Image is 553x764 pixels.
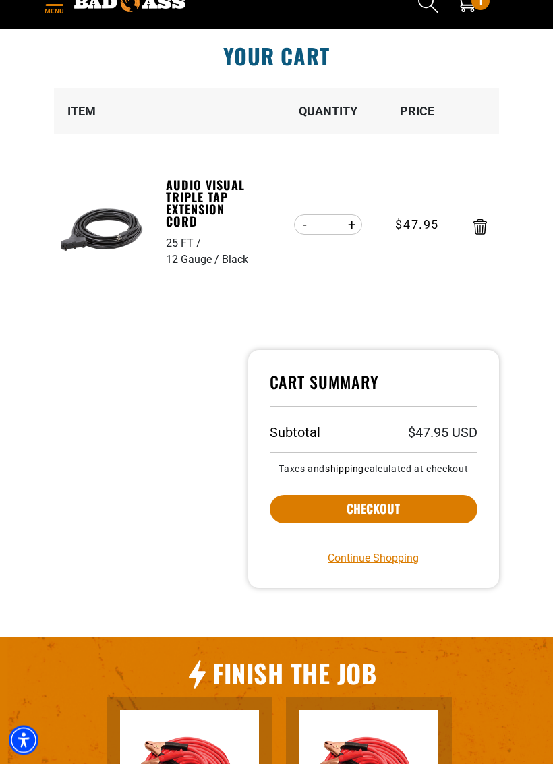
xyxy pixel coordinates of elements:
div: 12 Gauge [166,252,222,268]
div: Accessibility Menu [9,726,38,755]
th: Item [54,89,165,134]
a: Audio Visual Triple Tap Extension Cord [166,179,259,228]
h4: Cart Summary [270,372,477,407]
a: Continue Shopping [328,551,419,567]
span: Menu [44,7,64,17]
span: $47.95 [395,216,439,234]
a: Remove Audio Visual Triple Tap Extension Cord - 25 FT / 12 Gauge / Black [473,223,487,232]
h2: Finish The Job [212,657,376,690]
p: $47.95 USD [408,426,477,440]
h3: Subtotal [270,426,320,440]
th: Quantity [284,89,373,134]
div: 25 FT [166,236,204,252]
input: Quantity for Audio Visual Triple Tap Extension Cord [315,214,341,237]
th: Price [373,89,462,134]
a: shipping [325,464,364,475]
button: Checkout [270,496,477,524]
small: Taxes and calculated at checkout [270,465,477,474]
h1: Your cart [44,46,509,67]
div: Black [222,252,248,268]
img: black [59,188,144,273]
